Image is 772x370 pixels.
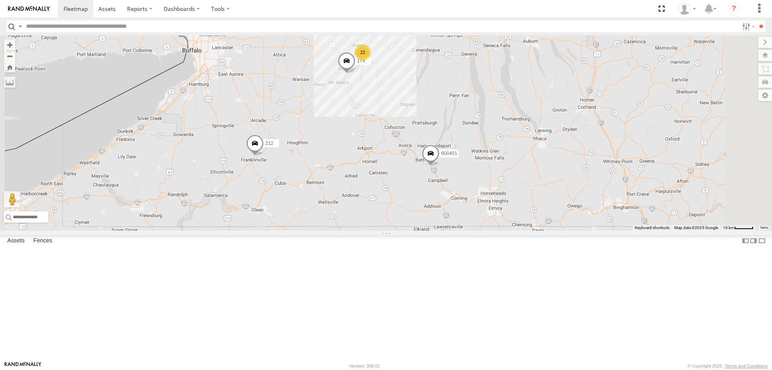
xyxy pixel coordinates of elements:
label: Dock Summary Table to the Left [741,235,749,247]
span: 174 [357,58,365,64]
span: 600451 [441,150,457,156]
label: Search Filter Options [739,21,756,32]
div: 22 [355,44,371,60]
button: Zoom Home [4,62,15,72]
label: Measure [4,76,15,88]
button: Zoom in [4,39,15,50]
button: Drag Pegman onto the map to open Street View [4,191,20,207]
label: Dock Summary Table to the Right [749,235,758,247]
i: ? [727,2,740,15]
a: Visit our Website [4,362,41,370]
span: Map data ©2025 Google [674,225,718,230]
span: 10 km [723,225,734,230]
button: Map Scale: 10 km per 44 pixels [721,225,756,231]
span: 212 [265,141,273,146]
div: © Copyright 2025 - [688,364,768,368]
div: Version: 308.01 [349,364,380,368]
label: Fences [29,235,56,246]
div: David Steen [675,3,699,15]
button: Zoom out [4,50,15,62]
img: rand-logo.svg [8,6,50,12]
button: Keyboard shortcuts [635,225,669,231]
label: Map Settings [758,90,772,101]
a: Terms and Conditions [725,364,768,368]
label: Assets [3,235,29,246]
label: Hide Summary Table [758,235,766,247]
a: Terms (opens in new tab) [760,226,768,229]
label: Search Query [17,21,23,32]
